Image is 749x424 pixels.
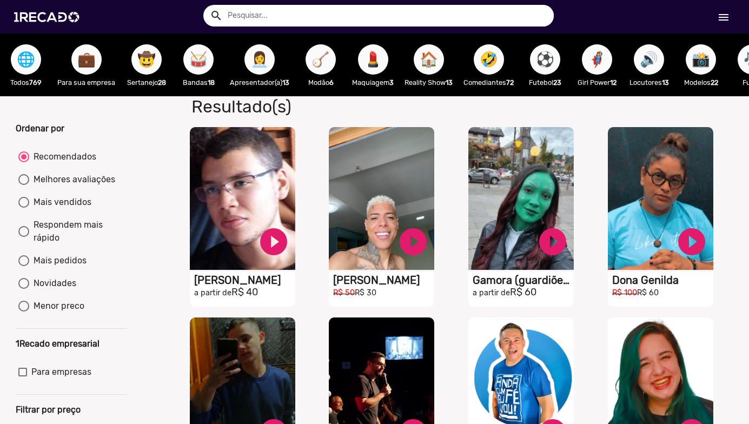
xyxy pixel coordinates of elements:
[210,9,223,22] mat-icon: Example home icon
[29,254,87,267] div: Mais pedidos
[29,150,96,163] div: Recomendados
[29,78,42,87] b: 769
[637,288,659,297] small: R$ 60
[414,44,444,75] button: 🏠
[358,44,388,75] button: 💄
[194,287,295,299] h2: R$ 40
[282,78,289,87] b: 13
[473,274,574,287] h1: Gamora (guardiões Da Galáxia)
[178,77,219,88] p: Bandas
[634,44,664,75] button: 🔊
[189,44,208,75] span: 🥁
[446,78,453,87] b: 13
[230,77,289,88] p: Apresentador(a)
[329,78,334,87] b: 6
[530,44,560,75] button: ⚽
[131,44,162,75] button: 🤠
[329,127,434,270] video: S1RECADO vídeos dedicados para fãs e empresas
[397,226,429,258] a: play_circle_filled
[183,96,539,117] h1: Resultado(s)
[536,226,569,258] a: play_circle_filled
[208,78,215,87] b: 18
[675,226,708,258] a: play_circle_filled
[333,274,434,287] h1: [PERSON_NAME]
[333,288,355,297] small: R$ 50
[57,77,115,88] p: Para sua empresa
[582,44,612,75] button: 🦸‍♀️
[588,44,606,75] span: 🦸‍♀️
[77,44,96,75] span: 💼
[420,44,438,75] span: 🏠
[11,44,41,75] button: 🌐
[257,226,290,258] a: play_circle_filled
[389,78,394,87] b: 3
[306,44,336,75] button: 🪕
[364,44,382,75] span: 💄
[610,78,617,87] b: 12
[692,44,710,75] span: 📸
[16,339,100,349] b: 1Recado empresarial
[662,78,669,87] b: 13
[525,77,566,88] p: Futebol
[206,5,225,24] button: Example home icon
[5,77,47,88] p: Todos
[17,44,35,75] span: 🌐
[16,123,64,134] b: Ordenar por
[29,173,115,186] div: Melhores avaliações
[463,77,514,88] p: Comediantes
[553,78,561,87] b: 23
[29,196,91,209] div: Mais vendidos
[183,44,214,75] button: 🥁
[355,288,376,297] small: R$ 30
[244,44,275,75] button: 👩‍💼
[405,77,453,88] p: Reality Show
[628,77,670,88] p: Locutores
[680,77,721,88] p: Modelos
[473,288,510,297] small: a partir de
[300,77,341,88] p: Modão
[250,44,269,75] span: 👩‍💼
[29,277,76,290] div: Novidades
[311,44,330,75] span: 🪕
[480,44,498,75] span: 🤣
[612,288,637,297] small: R$ 100
[686,44,716,75] button: 📸
[506,78,514,87] b: 72
[473,287,574,299] h2: R$ 60
[71,44,102,75] button: 💼
[16,405,81,415] b: Filtrar por preço
[536,44,554,75] span: ⚽
[352,77,394,88] p: Maquiagem
[31,366,91,379] span: Para empresas
[190,127,295,270] video: S1RECADO vídeos dedicados para fãs e empresas
[194,274,295,287] h1: [PERSON_NAME]
[137,44,156,75] span: 🤠
[194,288,231,297] small: a partir de
[717,11,730,24] mat-icon: Início
[711,78,718,87] b: 22
[126,77,167,88] p: Sertanejo
[640,44,658,75] span: 🔊
[158,78,166,87] b: 28
[576,77,618,88] p: Girl Power
[468,127,574,270] video: S1RECADO vídeos dedicados para fãs e empresas
[474,44,504,75] button: 🤣
[29,300,84,313] div: Menor preco
[29,218,124,244] div: Respondem mais rápido
[612,274,713,287] h1: Dona Genilda
[608,127,713,270] video: S1RECADO vídeos dedicados para fãs e empresas
[220,5,554,27] input: Pesquisar...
